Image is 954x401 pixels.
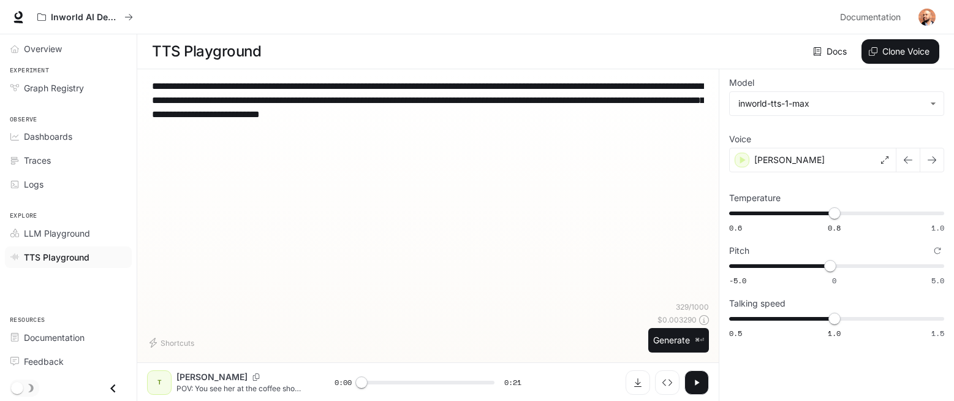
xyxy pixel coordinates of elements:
span: 1.5 [931,328,944,338]
span: TTS Playground [24,251,89,264]
span: 0.6 [729,223,742,233]
span: 1.0 [931,223,944,233]
button: Copy Voice ID [248,373,265,381]
span: 0.8 [828,223,841,233]
p: ⌘⏎ [695,337,704,344]
span: 5.0 [931,275,944,286]
a: Overview [5,38,132,59]
span: Logs [24,178,44,191]
span: -5.0 [729,275,746,286]
button: Clone Voice [861,39,939,64]
a: Documentation [5,327,132,348]
span: Overview [24,42,62,55]
div: inworld-tts-1-max [730,92,944,115]
p: Model [729,78,754,87]
button: Shortcuts [147,333,199,353]
a: Traces [5,150,132,171]
span: 0:00 [335,376,352,389]
button: All workspaces [32,5,138,29]
p: Inworld AI Demos [51,12,119,23]
button: Generate⌘⏎ [648,328,709,353]
span: 0.5 [729,328,742,338]
div: inworld-tts-1-max [738,97,924,110]
span: 0 [832,275,836,286]
p: $ 0.003290 [657,315,697,325]
p: POV: You see her at the coffee shop and your brain just... stops. Your mind is racing: 'What if s... [176,383,305,394]
a: Documentation [835,5,910,29]
span: Graph Registry [24,82,84,94]
a: Logs [5,174,132,195]
p: [PERSON_NAME] [176,371,248,383]
button: User avatar [915,5,939,29]
a: Feedback [5,351,132,372]
span: Feedback [24,355,64,368]
span: Traces [24,154,51,167]
span: LLM Playground [24,227,90,240]
p: [PERSON_NAME] [754,154,825,166]
span: Documentation [24,331,85,344]
div: T [150,373,169,392]
button: Inspect [655,370,680,395]
a: Graph Registry [5,77,132,99]
span: 1.0 [828,328,841,338]
button: Close drawer [99,376,127,401]
p: Talking speed [729,299,786,308]
span: 0:21 [504,376,521,389]
span: Documentation [840,10,901,25]
span: Dark mode toggle [11,381,23,394]
p: Temperature [729,194,781,202]
button: Reset to default [931,244,944,258]
button: Download audio [626,370,650,395]
p: Pitch [729,246,749,255]
a: Docs [811,39,852,64]
a: TTS Playground [5,246,132,268]
a: Dashboards [5,126,132,147]
a: LLM Playground [5,223,132,244]
img: User avatar [918,9,936,26]
span: Dashboards [24,130,72,143]
h1: TTS Playground [152,39,261,64]
p: Voice [729,135,751,143]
